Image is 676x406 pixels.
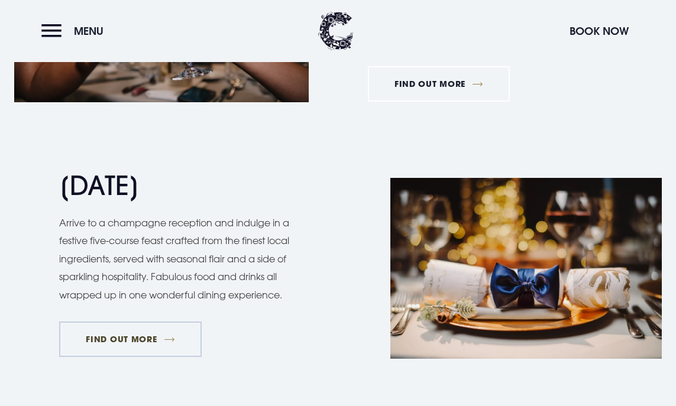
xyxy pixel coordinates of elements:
img: Christmas Hotel in Northern Ireland [390,178,662,359]
a: FIND OUT MORE [368,66,510,102]
button: Book Now [564,18,635,44]
a: FIND OUT MORE [59,321,202,357]
button: Menu [41,18,109,44]
p: Arrive to a champagne reception and indulge in a festive five-course feast crafted from the fines... [59,214,302,304]
img: Clandeboye Lodge [318,12,354,50]
span: Menu [74,24,103,38]
h2: [DATE] [59,170,290,202]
